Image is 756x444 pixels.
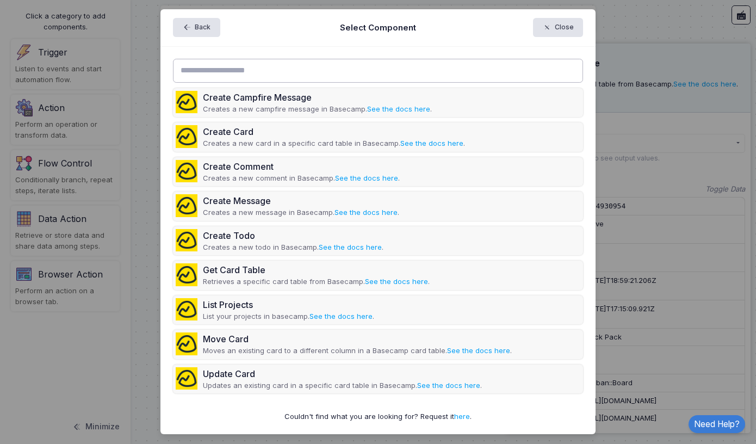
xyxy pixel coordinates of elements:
button: Back [173,18,220,37]
div: Create Campfire Message [203,91,432,104]
img: basecamp.png [176,91,197,113]
img: basecamp.png [176,332,197,355]
button: Close [533,18,584,37]
img: basecamp.png [176,229,197,251]
img: basecamp.png [176,160,197,182]
a: here [454,412,470,421]
div: Create Card [203,125,465,138]
p: Updates an existing card in a specific card table in Basecamp. . [203,380,482,391]
div: Update Card [203,367,482,380]
div: List Projects [203,298,374,311]
p: Creates a new todo in Basecamp. . [203,242,383,253]
a: See the docs here [309,312,373,320]
p: Creates a new campfire message in Basecamp. . [203,104,432,115]
a: See the docs here [365,277,428,286]
div: Couldn't find what you are looking for? Request it . [173,411,584,422]
p: Creates a new message in Basecamp. . [203,207,399,218]
p: Creates a new comment in Basecamp. . [203,173,400,184]
p: Retrieves a specific card table from Basecamp. . [203,276,430,287]
a: See the docs here [319,243,382,251]
h5: Select Component [340,22,416,34]
img: basecamp.png [176,194,197,217]
p: Creates a new card in a specific card table in Basecamp. . [203,138,465,149]
a: See the docs here [417,381,480,390]
div: Create Message [203,194,399,207]
p: Moves an existing card to a different column in a Basecamp card table. . [203,346,512,356]
img: basecamp.png [176,263,197,286]
a: See the docs here [447,346,510,355]
a: Need Help? [689,415,745,433]
div: Create Todo [203,229,383,242]
img: basecamp.png [176,367,197,390]
div: Get Card Table [203,263,430,276]
a: See the docs here [367,104,430,113]
a: See the docs here [334,208,398,217]
img: basecamp.png [176,298,197,320]
a: See the docs here [335,174,398,182]
div: Move Card [203,332,512,346]
a: See the docs here [400,139,463,147]
div: Create Comment [203,160,400,173]
p: List your projects in basecamp. . [203,311,374,322]
img: basecamp.png [176,125,197,147]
